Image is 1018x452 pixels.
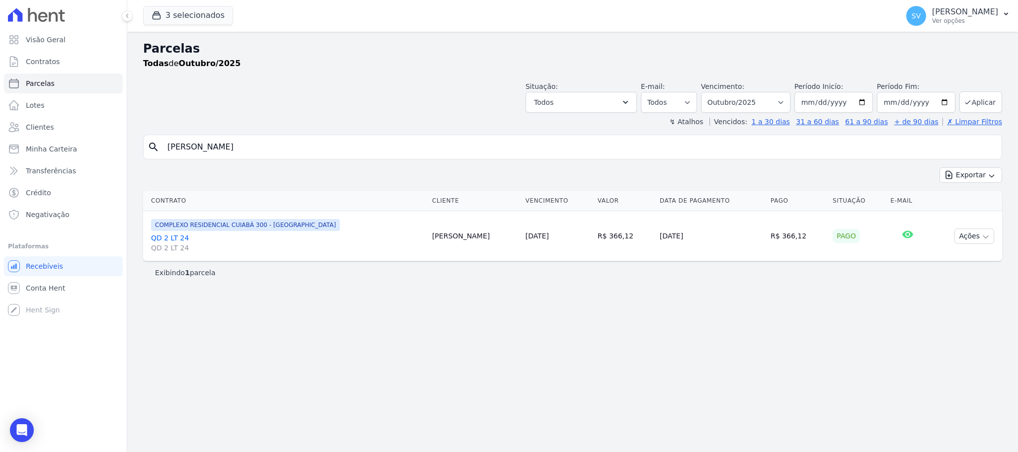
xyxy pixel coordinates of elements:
label: Vencidos: [709,118,747,126]
a: Minha Carteira [4,139,123,159]
a: Conta Hent [4,278,123,298]
td: R$ 366,12 [594,211,656,261]
th: Valor [594,191,656,211]
span: Recebíveis [26,261,63,271]
h2: Parcelas [143,40,1002,58]
td: [DATE] [656,211,767,261]
a: Contratos [4,52,123,72]
a: Parcelas [4,74,123,93]
button: Aplicar [959,91,1002,113]
span: QD 2 LT 24 [151,243,424,253]
div: Pago [833,229,860,243]
a: + de 90 dias [894,118,939,126]
label: Situação: [526,82,558,90]
a: Clientes [4,117,123,137]
span: Clientes [26,122,54,132]
p: Ver opções [932,17,998,25]
th: Data de Pagamento [656,191,767,211]
span: Parcelas [26,78,55,88]
th: Situação [829,191,886,211]
span: Visão Geral [26,35,66,45]
span: Negativação [26,210,70,220]
th: Pago [767,191,829,211]
span: Transferências [26,166,76,176]
label: Vencimento: [701,82,744,90]
input: Buscar por nome do lote ou do cliente [161,137,998,157]
button: Exportar [940,167,1002,183]
label: Período Inicío: [794,82,843,90]
label: Período Fim: [877,81,955,92]
a: Recebíveis [4,256,123,276]
a: Crédito [4,183,123,203]
a: Transferências [4,161,123,181]
label: E-mail: [641,82,665,90]
a: [DATE] [525,232,548,240]
a: QD 2 LT 24QD 2 LT 24 [151,233,424,253]
span: SV [912,12,921,19]
span: Lotes [26,100,45,110]
th: Vencimento [521,191,593,211]
button: SV [PERSON_NAME] Ver opções [898,2,1018,30]
span: COMPLEXO RESIDENCIAL CUIABÁ 300 - [GEOGRAPHIC_DATA] [151,219,340,231]
a: 61 a 90 dias [845,118,888,126]
th: Contrato [143,191,428,211]
a: Visão Geral [4,30,123,50]
span: Crédito [26,188,51,198]
div: Open Intercom Messenger [10,418,34,442]
button: Todos [526,92,637,113]
td: R$ 366,12 [767,211,829,261]
label: ↯ Atalhos [669,118,703,126]
a: 31 a 60 dias [796,118,839,126]
p: Exibindo parcela [155,268,216,278]
a: 1 a 30 dias [752,118,790,126]
b: 1 [185,269,190,277]
p: [PERSON_NAME] [932,7,998,17]
button: 3 selecionados [143,6,233,25]
button: Ações [954,228,994,244]
div: Plataformas [8,240,119,252]
th: Cliente [428,191,522,211]
i: search [148,141,159,153]
a: Negativação [4,205,123,225]
th: E-mail [886,191,929,211]
span: Contratos [26,57,60,67]
p: de [143,58,240,70]
td: [PERSON_NAME] [428,211,522,261]
a: ✗ Limpar Filtros [942,118,1002,126]
span: Conta Hent [26,283,65,293]
strong: Todas [143,59,169,68]
a: Lotes [4,95,123,115]
strong: Outubro/2025 [179,59,241,68]
span: Minha Carteira [26,144,77,154]
span: Todos [534,96,553,108]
